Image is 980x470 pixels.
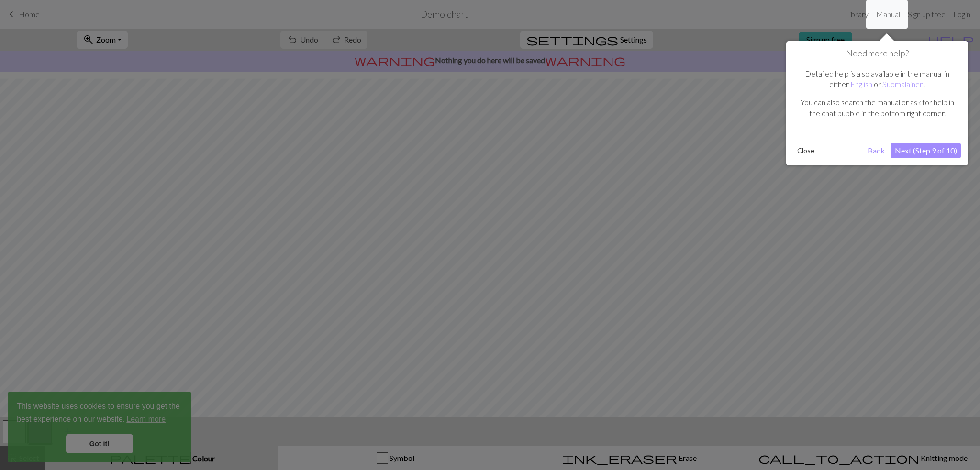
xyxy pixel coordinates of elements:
[850,79,872,88] a: English
[798,68,956,90] p: Detailed help is also available in the manual in either or .
[864,143,889,158] button: Back
[891,143,961,158] button: Next (Step 9 of 10)
[786,41,968,165] div: Need more help?
[793,143,818,158] button: Close
[793,48,961,59] h1: Need more help?
[798,97,956,119] p: You can also search the manual or ask for help in the chat bubble in the bottom right corner.
[882,79,924,88] a: Suomalainen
